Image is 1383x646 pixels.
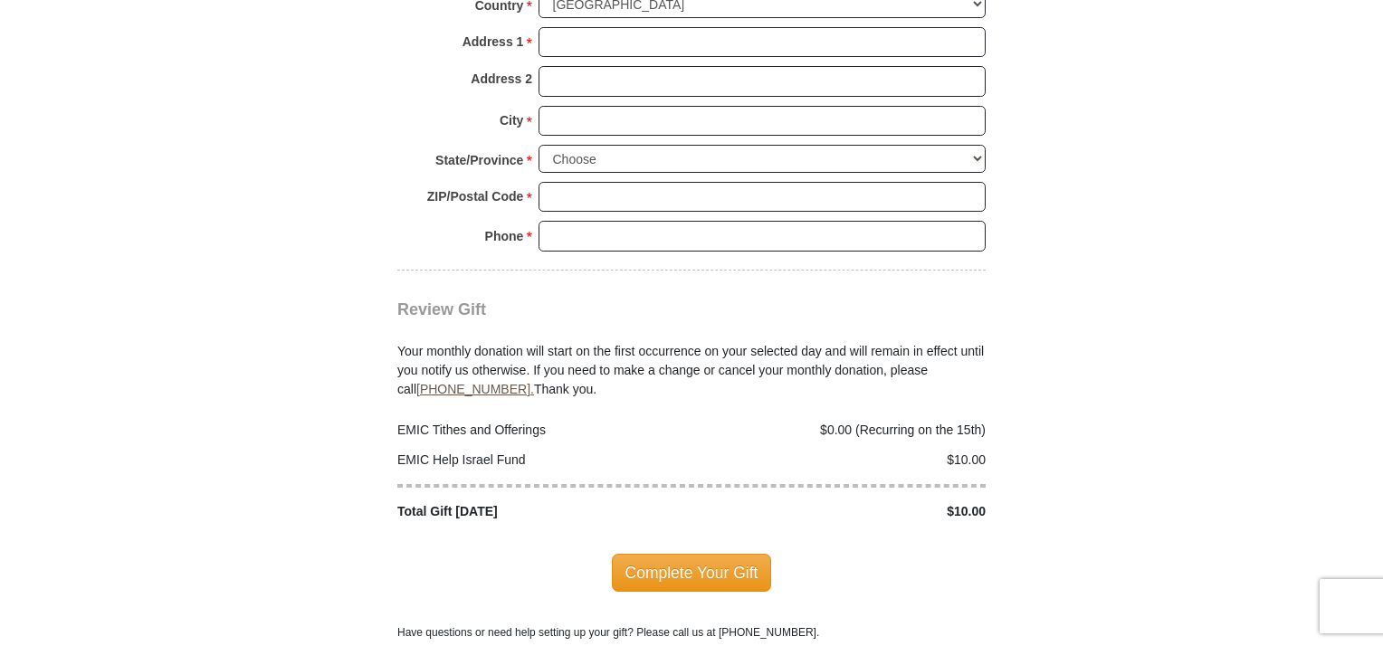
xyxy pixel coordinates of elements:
strong: City [500,108,523,133]
a: [PHONE_NUMBER]. [416,382,534,396]
div: $10.00 [691,451,996,470]
div: $10.00 [691,502,996,521]
span: Complete Your Gift [612,554,772,592]
strong: Address 2 [471,66,532,91]
div: EMIC Help Israel Fund [388,451,692,470]
p: Have questions or need help setting up your gift? Please call us at [PHONE_NUMBER]. [397,624,986,641]
strong: Phone [485,223,524,249]
span: $0.00 (Recurring on the 15th) [820,423,986,437]
div: Total Gift [DATE] [388,502,692,521]
strong: State/Province [435,147,523,173]
span: Review Gift [397,300,486,318]
strong: ZIP/Postal Code [427,184,524,209]
strong: Address 1 [463,29,524,54]
div: EMIC Tithes and Offerings [388,421,692,440]
div: Your monthly donation will start on the first occurrence on your selected day and will remain in ... [397,320,986,399]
